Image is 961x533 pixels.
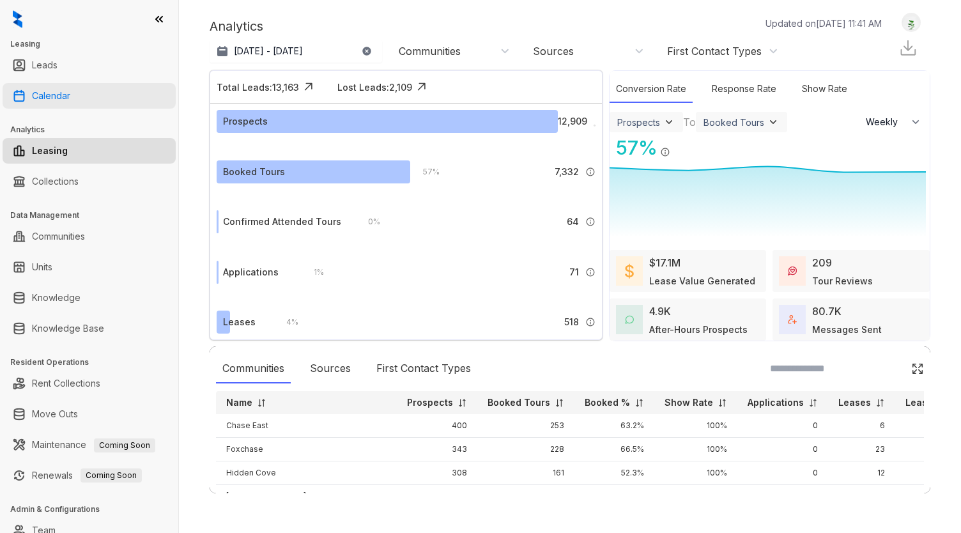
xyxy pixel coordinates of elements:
[407,396,453,409] p: Prospects
[397,438,477,461] td: 343
[3,285,176,311] li: Knowledge
[3,371,176,396] li: Rent Collections
[370,354,477,383] div: First Contact Types
[223,114,268,128] div: Prospects
[828,414,895,438] td: 6
[555,398,564,408] img: sorting
[32,463,142,488] a: RenewalsComing Soon
[457,398,467,408] img: sorting
[32,138,68,164] a: Leasing
[660,147,670,157] img: Info
[610,134,657,162] div: 57 %
[564,315,579,329] span: 518
[337,81,412,94] div: Lost Leads: 2,109
[718,398,727,408] img: sorting
[765,17,882,30] p: Updated on [DATE] 11:41 AM
[223,265,279,279] div: Applications
[210,40,382,63] button: [DATE] - [DATE]
[585,217,596,227] img: Info
[737,461,828,485] td: 0
[3,401,176,427] li: Move Outs
[574,485,654,509] td: 46.9%
[3,432,176,458] li: Maintenance
[737,414,828,438] td: 0
[3,463,176,488] li: Renewals
[477,485,574,509] td: 137
[32,401,78,427] a: Move Outs
[216,438,397,461] td: Foxchase
[3,138,176,164] li: Leasing
[477,438,574,461] td: 228
[828,461,895,485] td: 12
[10,504,178,515] h3: Admin & Configurations
[32,83,70,109] a: Calendar
[594,125,596,127] img: Info
[477,414,574,438] td: 253
[649,274,755,288] div: Lease Value Generated
[216,461,397,485] td: Hidden Cove
[32,254,52,280] a: Units
[32,285,81,311] a: Knowledge
[533,44,574,58] div: Sources
[223,215,341,229] div: Confirmed Attended Tours
[902,16,920,29] img: UserAvatar
[649,323,748,336] div: After-Hours Prospects
[574,438,654,461] td: 66.5%
[654,414,737,438] td: 100%
[216,485,397,509] td: [GEOGRAPHIC_DATA]
[654,438,737,461] td: 100%
[210,17,263,36] p: Analytics
[617,117,660,128] div: Prospects
[32,52,58,78] a: Leads
[866,116,905,128] span: Weekly
[748,396,804,409] p: Applications
[574,414,654,438] td: 63.2%
[488,396,550,409] p: Booked Tours
[796,75,854,103] div: Show Rate
[905,396,942,409] p: Lease%
[410,165,440,179] div: 57 %
[10,38,178,50] h3: Leasing
[634,398,644,408] img: sorting
[13,10,22,28] img: logo
[569,265,579,279] span: 71
[32,371,100,396] a: Rent Collections
[610,75,693,103] div: Conversion Rate
[585,396,630,409] p: Booked %
[32,224,85,249] a: Communities
[257,398,266,408] img: sorting
[3,83,176,109] li: Calendar
[812,255,832,270] div: 209
[299,77,318,97] img: Click Icon
[812,274,873,288] div: Tour Reviews
[665,396,713,409] p: Show Rate
[875,398,885,408] img: sorting
[10,124,178,135] h3: Analytics
[788,315,797,324] img: TotalFum
[3,224,176,249] li: Communities
[32,316,104,341] a: Knowledge Base
[273,315,298,329] div: 4 %
[558,114,587,128] span: 12,909
[3,52,176,78] li: Leads
[94,438,155,452] span: Coming Soon
[649,255,680,270] div: $17.1M
[585,267,596,277] img: Info
[3,316,176,341] li: Knowledge Base
[911,362,924,375] img: Click Icon
[625,315,634,325] img: AfterHoursConversations
[705,75,783,103] div: Response Rate
[397,461,477,485] td: 308
[226,396,252,409] p: Name
[412,77,431,97] img: Click Icon
[838,396,871,409] p: Leases
[223,165,285,179] div: Booked Tours
[812,323,882,336] div: Messages Sent
[585,317,596,327] img: Info
[898,38,918,58] img: Download
[555,165,579,179] span: 7,332
[301,265,324,279] div: 1 %
[828,485,895,509] td: 4
[667,44,762,58] div: First Contact Types
[10,210,178,221] h3: Data Management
